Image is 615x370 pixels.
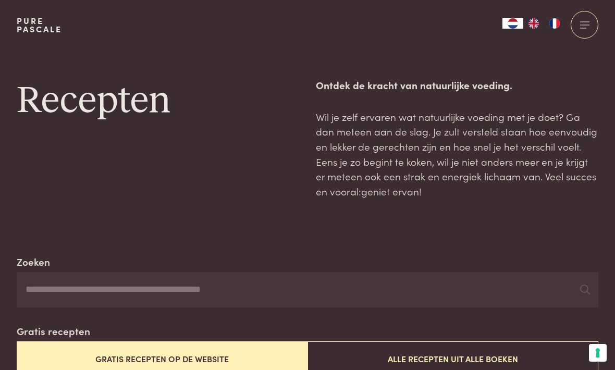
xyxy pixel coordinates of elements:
[17,78,299,125] h1: Recepten
[17,17,62,33] a: PurePascale
[502,18,523,29] div: Language
[544,18,565,29] a: FR
[17,324,90,339] label: Gratis recepten
[589,344,607,362] button: Uw voorkeuren voor toestemming voor trackingtechnologieën
[316,109,598,199] p: Wil je zelf ervaren wat natuurlijke voeding met je doet? Ga dan meteen aan de slag. Je zult verst...
[502,18,565,29] aside: Language selected: Nederlands
[17,254,50,269] label: Zoeken
[316,78,512,92] strong: Ontdek de kracht van natuurlijke voeding.
[502,18,523,29] a: NL
[523,18,544,29] a: EN
[523,18,565,29] ul: Language list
